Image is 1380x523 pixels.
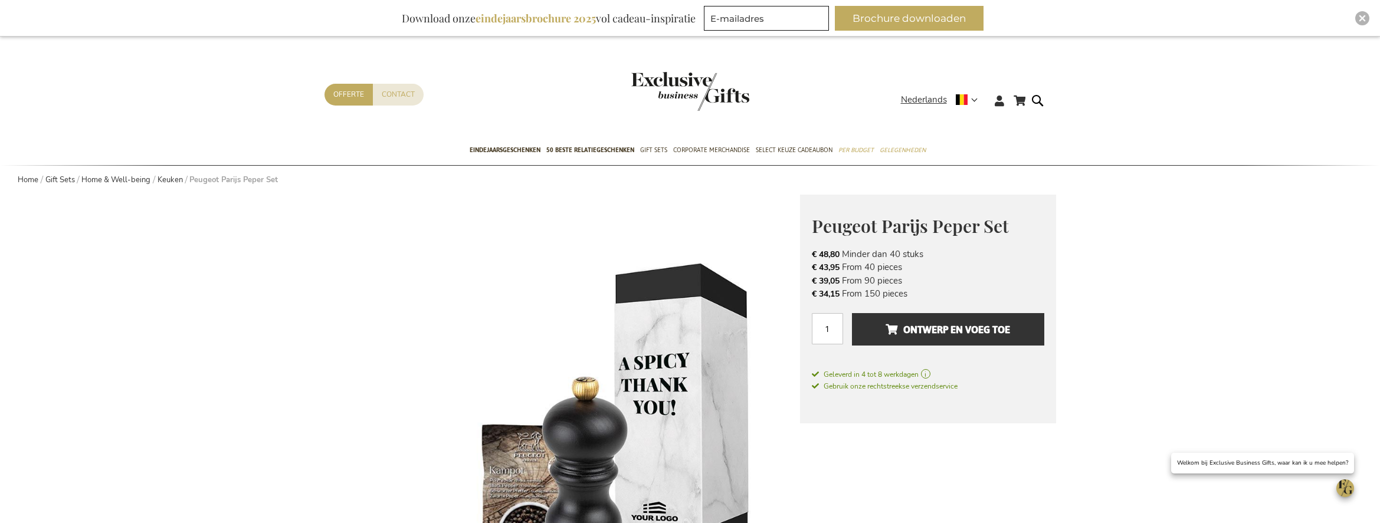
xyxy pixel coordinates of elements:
span: Eindejaarsgeschenken [470,144,540,156]
a: Gift Sets [45,175,75,185]
button: Ontwerp en voeg toe [852,313,1044,346]
input: Aantal [812,313,843,344]
span: 50 beste relatiegeschenken [546,144,634,156]
span: Select Keuze Cadeaubon [756,144,832,156]
input: E-mailadres [704,6,829,31]
span: Peugeot Parijs Peper Set [812,214,1009,238]
strong: Peugeot Parijs Peper Set [189,175,278,185]
span: Ontwerp en voeg toe [886,320,1010,339]
span: Per Budget [838,144,874,156]
li: Minder dan 40 stuks [812,248,1044,261]
form: marketing offers and promotions [704,6,832,34]
a: Keuken [158,175,183,185]
span: € 34,15 [812,288,840,300]
span: Gift Sets [640,144,667,156]
b: eindejaarsbrochure 2025 [476,11,596,25]
a: Offerte [324,84,373,106]
a: Gebruik onze rechtstreekse verzendservice [812,380,958,392]
span: Gebruik onze rechtstreekse verzendservice [812,381,958,391]
span: € 43,95 [812,262,840,273]
span: € 48,80 [812,249,840,260]
a: Geleverd in 4 tot 8 werkdagen [812,369,1044,380]
span: Nederlands [901,93,947,107]
a: store logo [631,72,690,111]
span: € 39,05 [812,275,840,287]
li: From 90 pieces [812,274,1044,287]
div: Close [1355,11,1369,25]
a: Home & Well-being [81,175,150,185]
button: Brochure downloaden [835,6,984,31]
span: Corporate Merchandise [673,144,750,156]
li: From 40 pieces [812,261,1044,274]
div: Nederlands [901,93,985,107]
img: Exclusive Business gifts logo [631,72,749,111]
img: Close [1359,15,1366,22]
span: Gelegenheden [880,144,926,156]
a: Home [18,175,38,185]
div: Download onze vol cadeau-inspiratie [396,6,701,31]
a: Contact [373,84,424,106]
li: From 150 pieces [812,287,1044,300]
